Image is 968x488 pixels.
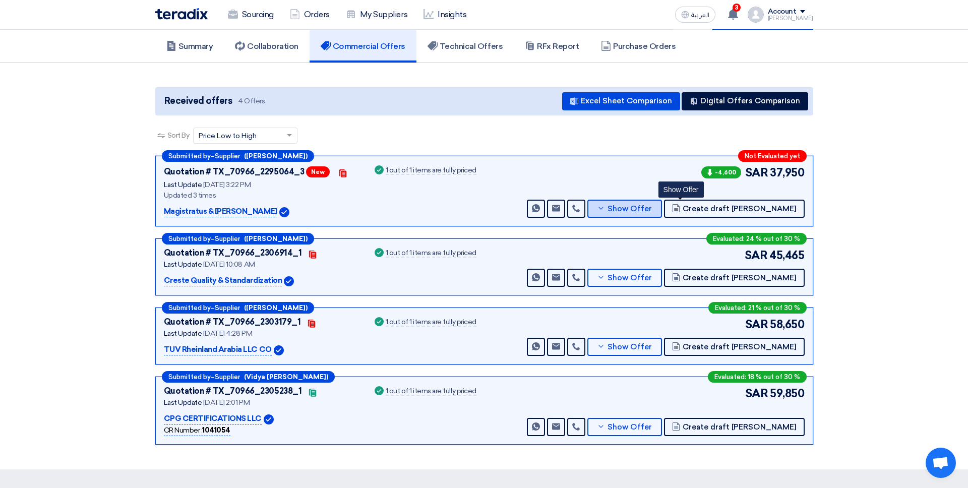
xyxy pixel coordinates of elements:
[203,260,255,269] span: [DATE] 10:08 AM
[587,269,662,287] button: Show Offer
[164,316,301,328] div: Quotation # TX_70966_2303179_1
[587,200,662,218] button: Show Offer
[164,344,272,356] p: TUV Rheinland Arabia LLC CO
[168,235,211,242] span: Submitted by
[525,41,579,51] h5: RFx Report
[683,274,797,282] span: Create draft [PERSON_NAME]
[220,4,282,26] a: Sourcing
[166,41,213,51] h5: Summary
[162,150,314,162] div: –
[244,153,308,159] b: ([PERSON_NAME])
[769,247,804,264] span: 45,465
[768,8,797,16] div: Account
[745,164,768,181] span: SAR
[168,374,211,380] span: Submitted by
[926,448,956,478] a: Open chat
[274,345,284,355] img: Verified Account
[664,418,805,436] button: Create draft [PERSON_NAME]
[386,167,476,175] div: 1 out of 1 items are fully priced
[167,130,190,141] span: Sort By
[162,233,314,245] div: –
[164,260,202,269] span: Last Update
[748,7,764,23] img: profile_test.png
[310,30,416,63] a: Commercial Offers
[321,41,405,51] h5: Commercial Offers
[682,92,808,110] button: Digital Offers Comparison
[282,4,338,26] a: Orders
[215,235,240,242] span: Supplier
[745,316,768,333] span: SAR
[745,247,768,264] span: SAR
[415,4,474,26] a: Insights
[244,304,308,311] b: ([PERSON_NAME])
[284,276,294,286] img: Verified Account
[386,250,476,258] div: 1 out of 1 items are fully priced
[416,30,514,63] a: Technical Offers
[203,180,251,189] span: [DATE] 3:22 PM
[683,343,797,351] span: Create draft [PERSON_NAME]
[155,30,224,63] a: Summary
[215,374,240,380] span: Supplier
[708,371,807,383] div: Evaluated: 18 % out of 30 %
[279,207,289,217] img: Verified Account
[562,92,680,110] button: Excel Sheet Comparison
[164,425,230,436] div: CR Number :
[768,16,813,21] div: [PERSON_NAME]
[745,385,768,402] span: SAR
[386,319,476,327] div: 1 out of 1 items are fully priced
[706,233,807,245] div: Evaluated: 24 % out of 30 %
[664,338,805,356] button: Create draft [PERSON_NAME]
[306,166,330,177] span: New
[164,398,202,407] span: Last Update
[244,374,328,380] b: (Vidya [PERSON_NAME])
[608,343,652,351] span: Show Offer
[770,164,804,181] span: 37,950
[238,96,265,106] span: 4 Offers
[164,190,360,201] div: Updated 3 times
[587,418,662,436] button: Show Offer
[202,426,230,435] b: 1041054
[164,247,302,259] div: Quotation # TX_70966_2306914_1
[162,302,314,314] div: –
[590,30,687,63] a: Purchase Orders
[164,385,302,397] div: Quotation # TX_70966_2305238_1
[264,414,274,424] img: Verified Account
[164,180,202,189] span: Last Update
[244,235,308,242] b: ([PERSON_NAME])
[168,153,211,159] span: Submitted by
[224,30,310,63] a: Collaboration
[203,329,252,338] span: [DATE] 4:28 PM
[601,41,676,51] h5: Purchase Orders
[203,398,250,407] span: [DATE] 2:01 PM
[164,413,262,425] p: CPG CERTIFICATIONS LLC
[664,269,805,287] button: Create draft [PERSON_NAME]
[164,275,282,287] p: Creste Quality & Standardization
[745,153,800,159] span: Not Evaluated yet
[155,8,208,20] img: Teradix logo
[386,388,476,396] div: 1 out of 1 items are fully priced
[608,423,652,431] span: Show Offer
[770,316,804,333] span: 58,650
[664,200,805,218] button: Create draft [PERSON_NAME]
[164,166,305,178] div: Quotation # TX_70966_2295064_3
[215,153,240,159] span: Supplier
[215,304,240,311] span: Supplier
[691,12,709,19] span: العربية
[701,166,741,178] span: -4,600
[683,423,797,431] span: Create draft [PERSON_NAME]
[658,181,704,198] div: Show Offer
[162,371,335,383] div: –
[164,94,232,108] span: Received offers
[199,131,257,141] span: Price Low to High
[608,274,652,282] span: Show Offer
[235,41,298,51] h5: Collaboration
[770,385,804,402] span: 59,850
[683,205,797,213] span: Create draft [PERSON_NAME]
[168,304,211,311] span: Submitted by
[708,302,807,314] div: Evaluated: 21 % out of 30 %
[428,41,503,51] h5: Technical Offers
[514,30,590,63] a: RFx Report
[164,206,277,218] p: Magistratus & [PERSON_NAME]
[675,7,715,23] button: العربية
[587,338,662,356] button: Show Offer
